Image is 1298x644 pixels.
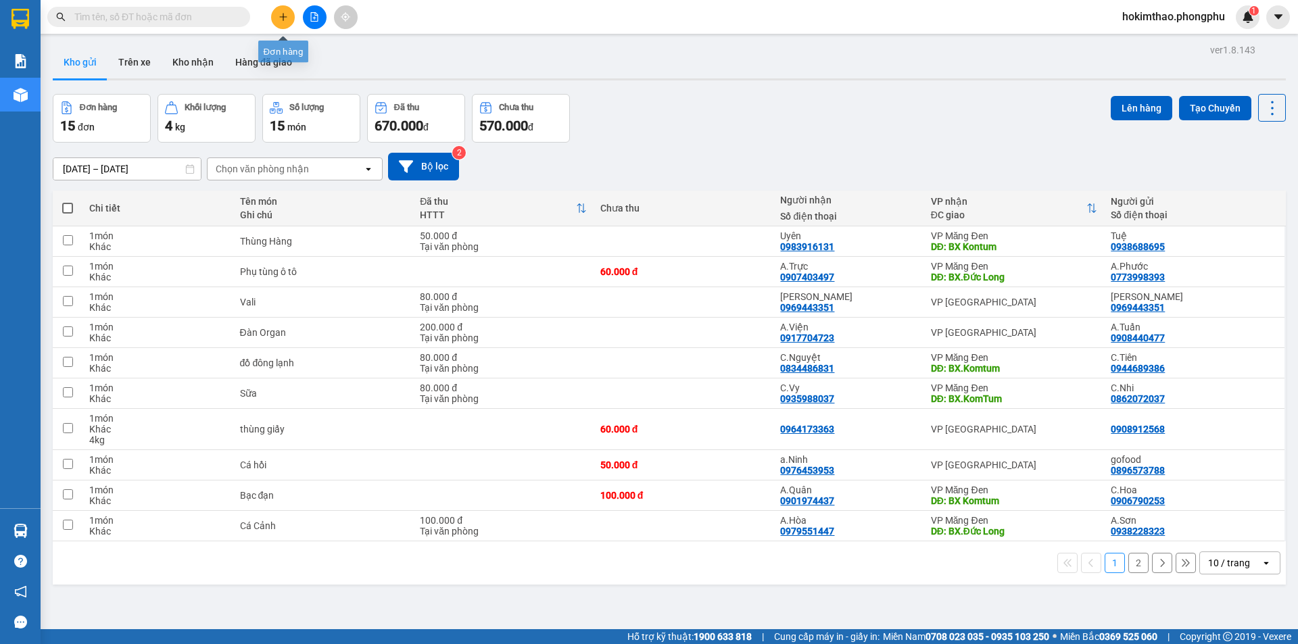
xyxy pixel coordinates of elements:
[1208,556,1250,570] div: 10 / trang
[1242,11,1254,23] img: icon-new-feature
[780,261,917,272] div: A.Trực
[600,266,767,277] div: 60.000 đ
[780,382,917,393] div: C.Vy
[931,272,1098,282] div: DĐ: BX.Đức Long
[1111,424,1165,435] div: 0908912568
[926,631,1049,642] strong: 0708 023 035 - 0935 103 250
[89,485,226,495] div: 1 món
[931,363,1098,374] div: DĐ: BX.Komtum
[279,12,288,22] span: plus
[89,272,226,282] div: Khác
[499,103,533,112] div: Chưa thu
[931,261,1098,272] div: VP Măng Đen
[1111,96,1172,120] button: Lên hàng
[931,485,1098,495] div: VP Măng Đen
[216,162,309,176] div: Chọn văn phòng nhận
[388,153,459,180] button: Bộ lọc
[89,363,226,374] div: Khác
[420,209,576,220] div: HTTT
[375,118,423,134] span: 670.000
[89,393,226,404] div: Khác
[89,203,226,214] div: Chi tiết
[1168,629,1170,644] span: |
[1251,6,1256,16] span: 1
[89,526,226,537] div: Khác
[1249,6,1259,16] sup: 1
[780,424,834,435] div: 0964173363
[780,526,834,537] div: 0979551447
[89,241,226,252] div: Khác
[1111,363,1165,374] div: 0944689386
[56,12,66,22] span: search
[74,9,234,24] input: Tìm tên, số ĐT hoặc mã đơn
[780,495,834,506] div: 0901974437
[931,297,1098,307] div: VP [GEOGRAPHIC_DATA]
[240,424,407,435] div: thùng giấy
[780,230,917,241] div: Uyên
[600,203,767,214] div: Chưa thu
[14,616,27,628] span: message
[89,291,226,302] div: 1 món
[780,322,917,332] div: A.Viện
[240,520,407,531] div: Cá Cảnh
[1111,465,1165,476] div: 0896573788
[420,241,587,252] div: Tại văn phòng
[1111,272,1165,282] div: 0773998393
[240,266,407,277] div: Phụ tùng ô tô
[89,230,226,241] div: 1 món
[420,382,587,393] div: 80.000 đ
[780,332,834,343] div: 0917704723
[287,122,306,132] span: món
[694,631,752,642] strong: 1900 633 818
[452,146,466,159] sup: 2
[303,5,327,29] button: file-add
[413,191,594,226] th: Toggle SortBy
[1272,11,1284,23] span: caret-down
[780,195,917,205] div: Người nhận
[89,424,226,435] div: Khác
[780,291,917,302] div: Tường Vy
[1111,291,1278,302] div: Tường Vy
[289,103,324,112] div: Số lượng
[420,230,587,241] div: 50.000 đ
[53,94,151,143] button: Đơn hàng15đơn
[420,526,587,537] div: Tại văn phòng
[89,382,226,393] div: 1 món
[224,46,303,78] button: Hàng đã giao
[1060,629,1157,644] span: Miền Bắc
[89,515,226,526] div: 1 món
[1111,393,1165,404] div: 0862072037
[1223,632,1232,641] span: copyright
[1210,43,1255,57] div: ver 1.8.143
[240,196,407,207] div: Tên món
[780,352,917,363] div: C.Nguyệt
[80,103,117,112] div: Đơn hàng
[1105,553,1125,573] button: 1
[240,236,407,247] div: Thùng Hàng
[240,297,407,307] div: Vali
[780,363,834,374] div: 0834486831
[600,490,767,501] div: 100.000 đ
[420,393,587,404] div: Tại văn phòng
[1111,515,1278,526] div: A.Sơn
[931,196,1087,207] div: VP nhận
[158,94,256,143] button: Khối lượng4kg
[780,485,917,495] div: A.Quân
[89,352,226,363] div: 1 món
[11,9,29,29] img: logo-vxr
[780,465,834,476] div: 0976453953
[89,495,226,506] div: Khác
[1128,553,1149,573] button: 2
[931,393,1098,404] div: DĐ: BX.KomTum
[931,526,1098,537] div: DĐ: BX.Đức Long
[1111,241,1165,252] div: 0938688695
[780,241,834,252] div: 0983916131
[627,629,752,644] span: Hỗ trợ kỹ thuật:
[600,460,767,470] div: 50.000 đ
[89,413,226,424] div: 1 món
[931,424,1098,435] div: VP [GEOGRAPHIC_DATA]
[89,435,226,445] div: 4 kg
[1111,495,1165,506] div: 0906790253
[528,122,533,132] span: đ
[1111,302,1165,313] div: 0969443351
